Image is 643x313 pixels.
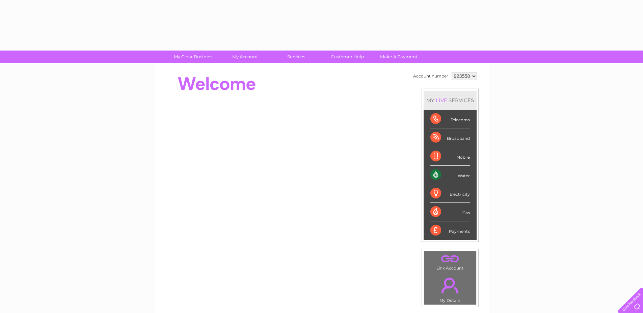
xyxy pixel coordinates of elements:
[166,51,221,63] a: My Clear Business
[430,128,470,147] div: Broadband
[424,251,476,272] td: Link Account
[371,51,427,63] a: Make A Payment
[430,221,470,240] div: Payments
[430,203,470,221] div: Gas
[424,91,477,110] div: MY SERVICES
[268,51,324,63] a: Services
[426,274,474,297] a: .
[434,97,449,103] div: LIVE
[426,253,474,265] a: .
[430,110,470,128] div: Telecoms
[430,184,470,203] div: Electricity
[430,166,470,184] div: Water
[320,51,375,63] a: Customer Help
[411,70,450,82] td: Account number
[430,147,470,166] div: Mobile
[217,51,273,63] a: My Account
[424,272,476,305] td: My Details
